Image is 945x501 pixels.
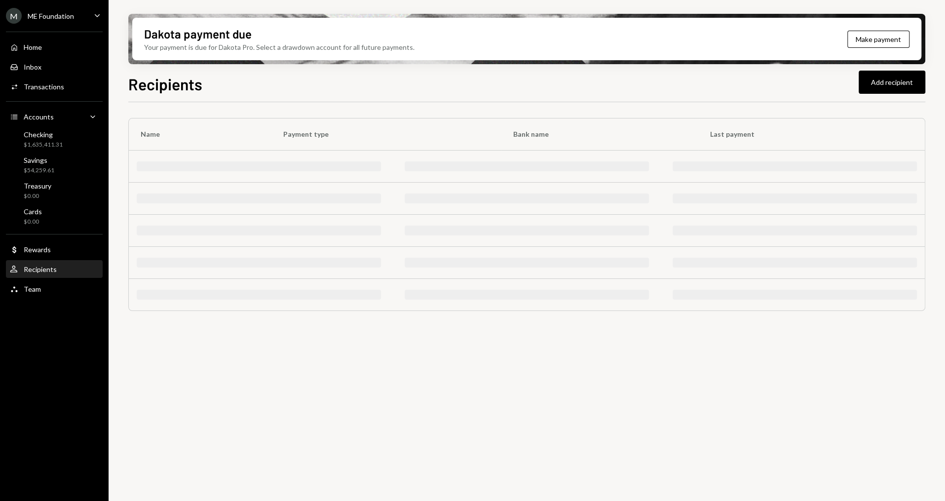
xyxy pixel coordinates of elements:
div: Team [24,285,41,293]
div: Cards [24,207,42,216]
a: Checking$1,635,411.31 [6,127,103,151]
div: Recipients [24,265,57,273]
th: Payment type [271,118,501,150]
div: $1,635,411.31 [24,141,63,149]
div: Transactions [24,82,64,91]
a: Home [6,38,103,56]
a: Savings$54,259.61 [6,153,103,177]
div: $54,259.61 [24,166,54,175]
a: Recipients [6,260,103,278]
a: Cards$0.00 [6,204,103,228]
button: Make payment [847,31,909,48]
h1: Recipients [128,74,202,94]
th: Last payment [698,118,925,150]
th: Bank name [501,118,698,150]
div: Your payment is due for Dakota Pro. Select a drawdown account for all future payments. [144,42,415,52]
div: $0.00 [24,218,42,226]
a: Team [6,280,103,298]
a: Inbox [6,58,103,76]
a: Rewards [6,240,103,258]
div: ME Foundation [28,12,74,20]
div: Rewards [24,245,51,254]
th: Name [129,118,271,150]
div: M [6,8,22,24]
div: Accounts [24,113,54,121]
button: Add recipient [859,71,925,94]
div: Savings [24,156,54,164]
a: Treasury$0.00 [6,179,103,202]
div: Checking [24,130,63,139]
a: Accounts [6,108,103,125]
div: Inbox [24,63,41,71]
div: Home [24,43,42,51]
div: Treasury [24,182,51,190]
a: Transactions [6,77,103,95]
div: Dakota payment due [144,26,252,42]
div: $0.00 [24,192,51,200]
